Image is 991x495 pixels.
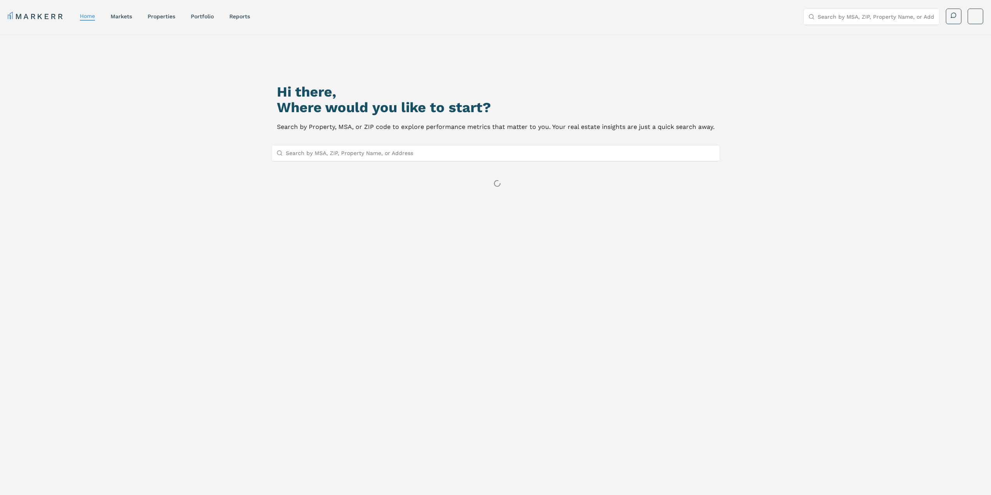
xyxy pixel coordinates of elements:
[111,13,132,19] a: markets
[818,9,935,25] input: Search by MSA, ZIP, Property Name, or Address
[286,145,715,161] input: Search by MSA, ZIP, Property Name, or Address
[277,100,715,115] h2: Where would you like to start?
[229,13,250,19] a: reports
[80,13,95,19] a: home
[277,84,715,100] h1: Hi there,
[148,13,175,19] a: properties
[191,13,214,19] a: Portfolio
[277,122,715,132] p: Search by Property, MSA, or ZIP code to explore performance metrics that matter to you. Your real...
[8,11,64,22] a: MARKERR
